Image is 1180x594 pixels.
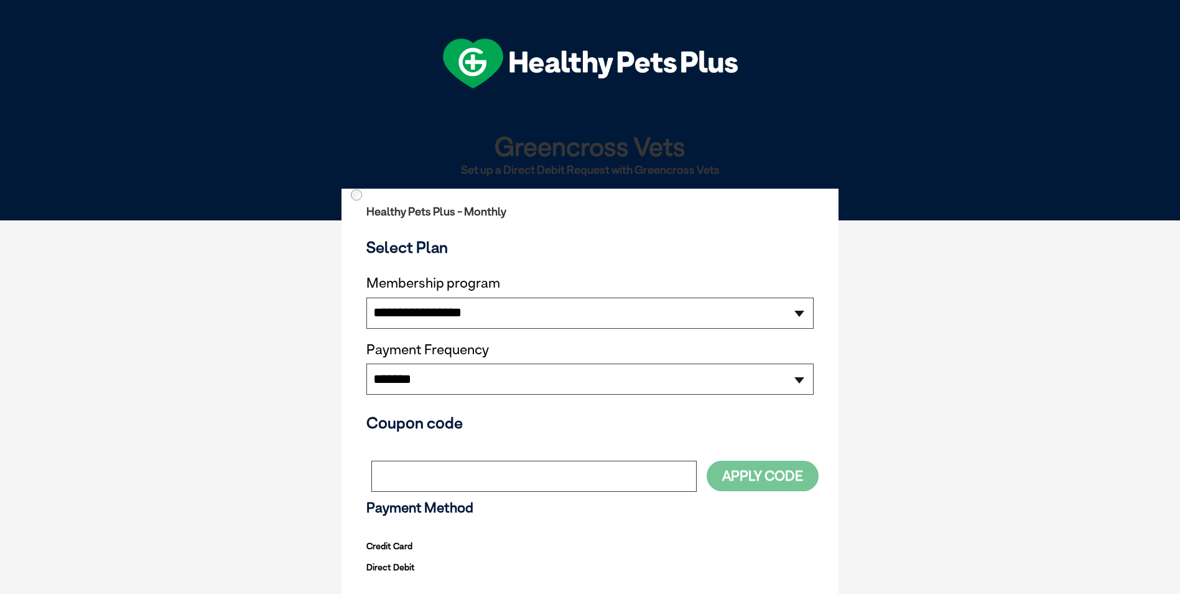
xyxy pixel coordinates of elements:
input: Direct Debit [351,189,362,200]
label: Credit Card [366,538,412,554]
label: Direct Debit [366,559,415,575]
h3: Payment Method [366,500,814,516]
img: hpp-logo-landscape-green-white.png [443,39,738,88]
button: Apply Code [707,461,819,491]
label: Payment Frequency [366,342,489,358]
h2: Set up a Direct Debit Request with Greencross Vets [346,164,834,176]
h2: Healthy Pets Plus - Monthly [366,205,814,218]
h1: Greencross Vets [346,132,834,160]
h3: Select Plan [366,238,814,257]
label: Membership program [366,275,814,291]
h3: Coupon code [366,413,814,432]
